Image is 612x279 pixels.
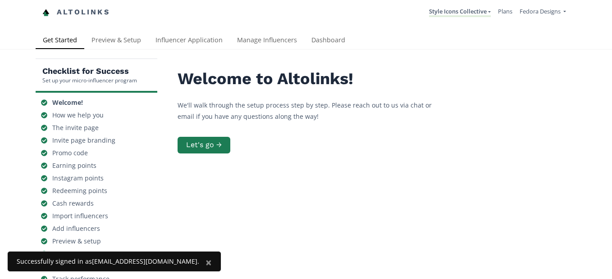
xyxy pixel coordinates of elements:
button: Close [196,252,221,273]
div: Redeeming points [52,186,107,195]
div: Promo code [52,148,88,157]
p: We'll walk through the setup process step by step. Please reach out to us via chat or email if yo... [178,99,448,122]
a: Get Started [36,32,84,50]
a: Preview & Setup [84,32,148,50]
div: How we help you [52,111,104,120]
div: The invite page [52,123,99,132]
span: Fedora Designs [520,7,561,15]
div: Earning points [52,161,96,170]
div: Invite page branding [52,136,115,145]
div: Add influencers [52,224,100,233]
a: Altolinks [42,5,110,20]
button: Let's go → [178,137,230,153]
div: Set up your micro-influencer program [42,76,137,84]
a: Fedora Designs [520,7,566,18]
h5: Checklist for Success [42,66,137,76]
h2: Welcome to Altolinks! [178,70,448,88]
div: Preview & setup [52,237,101,246]
a: Style Icons Collective [429,7,491,17]
div: Instagram points [52,174,104,183]
a: Plans [498,7,512,15]
a: Influencer Application [148,32,230,50]
div: Welcome! [52,98,83,107]
div: Successfully signed in as [EMAIL_ADDRESS][DOMAIN_NAME] . [17,257,199,266]
img: favicon-32x32.png [42,9,50,16]
span: × [206,255,212,270]
a: Dashboard [304,32,352,50]
a: Manage Influencers [230,32,304,50]
div: Import influencers [52,211,108,220]
div: Cash rewards [52,199,94,208]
